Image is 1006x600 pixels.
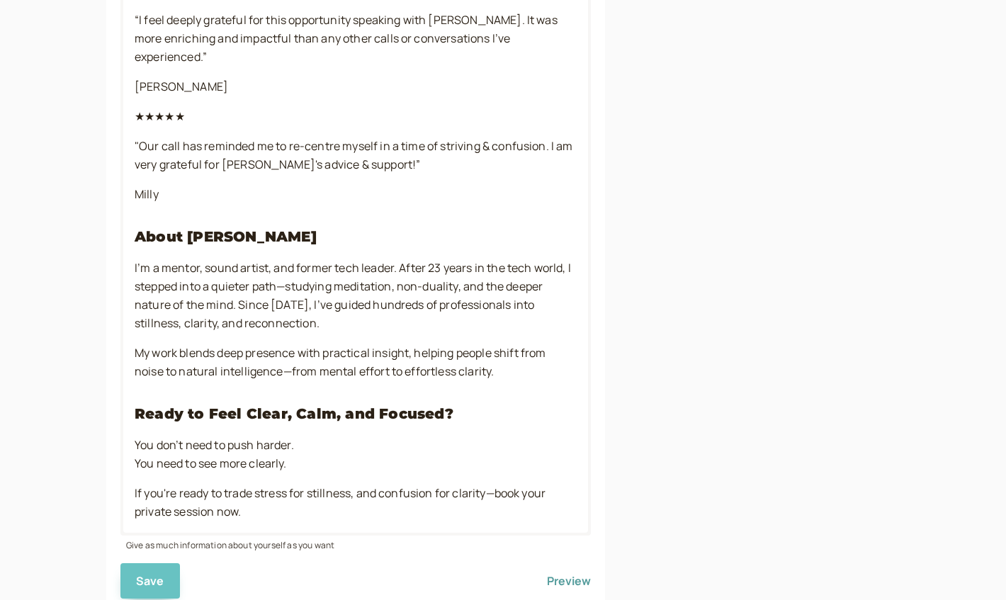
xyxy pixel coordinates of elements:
[136,573,164,589] span: Save
[135,345,548,379] span: My work blends deep presence with practical insight, helping people shift from noise to natural i...
[135,405,453,422] strong: Ready to Feel Clear, Calm, and Focused?
[135,186,159,202] span: Milly
[120,536,591,552] div: Give as much information about yourself as you want
[135,455,287,471] span: You need to see more clearly.
[135,485,548,519] span: If you're ready to trade stress for stillness, and confusion for clarity—book your private sessio...
[135,79,228,94] span: [PERSON_NAME]
[135,260,573,331] span: I’m a mentor, sound artist, and former tech leader. After 23 years in the tech world, I stepped i...
[135,108,185,124] span: ★★★★★
[135,228,317,245] strong: About [PERSON_NAME]
[135,138,575,172] span: "Our call has reminded me to re-centre myself in a time of striving & confusion. I am very gratef...
[935,532,1006,600] iframe: Chat Widget
[120,563,180,599] button: Save
[135,437,294,453] span: You don’t need to push harder.
[135,12,560,64] span: “I feel deeply grateful for this opportunity speaking with [PERSON_NAME]. It was more enriching a...
[547,563,591,599] button: Preview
